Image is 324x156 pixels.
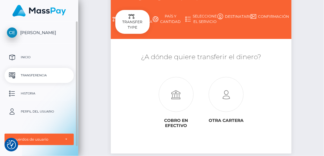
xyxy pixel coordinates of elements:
[11,137,61,142] div: Acuerdos de usuario
[115,10,150,34] div: Transfer Type
[5,50,74,65] a: Inicio
[218,11,253,22] a: Destinatario
[184,11,218,27] a: Seleccione el servicio
[7,53,71,62] p: Inicio
[115,53,287,62] h5: ¿A dónde quiere transferir el dinero?
[155,118,197,128] h6: Cobro en efectivo
[7,107,71,116] p: Perfil del usuario
[7,140,16,149] button: Consent Preferences
[5,86,74,101] a: Historia
[7,89,71,98] p: Historia
[7,140,16,149] img: Revisit consent button
[5,30,74,35] span: [PERSON_NAME]
[5,104,74,119] a: Perfil del usuario
[5,68,74,83] a: Transferencia
[253,11,287,22] a: Confirmación
[12,5,66,17] img: MassPay
[150,11,184,27] a: País y cantidad
[206,118,247,123] h6: Otra cartera
[5,134,74,145] button: Acuerdos de usuario
[7,71,71,80] p: Transferencia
